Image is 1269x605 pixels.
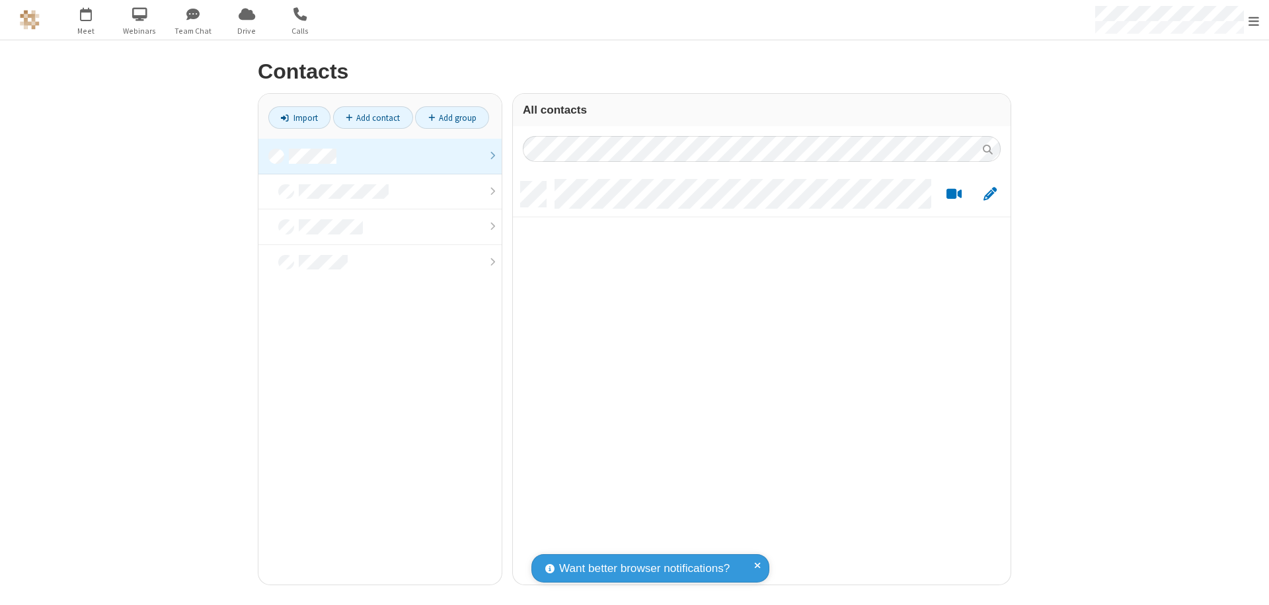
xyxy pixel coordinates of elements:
span: Team Chat [169,25,218,37]
span: Webinars [115,25,165,37]
a: Import [268,106,330,129]
button: Edit [977,186,1003,203]
span: Meet [61,25,111,37]
h2: Contacts [258,60,1011,83]
button: Start a video meeting [941,186,967,203]
img: QA Selenium DO NOT DELETE OR CHANGE [20,10,40,30]
span: Calls [276,25,325,37]
h3: All contacts [523,104,1001,116]
a: Add group [415,106,489,129]
span: Drive [222,25,272,37]
span: Want better browser notifications? [559,560,730,577]
div: grid [513,172,1011,585]
a: Add contact [333,106,413,129]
